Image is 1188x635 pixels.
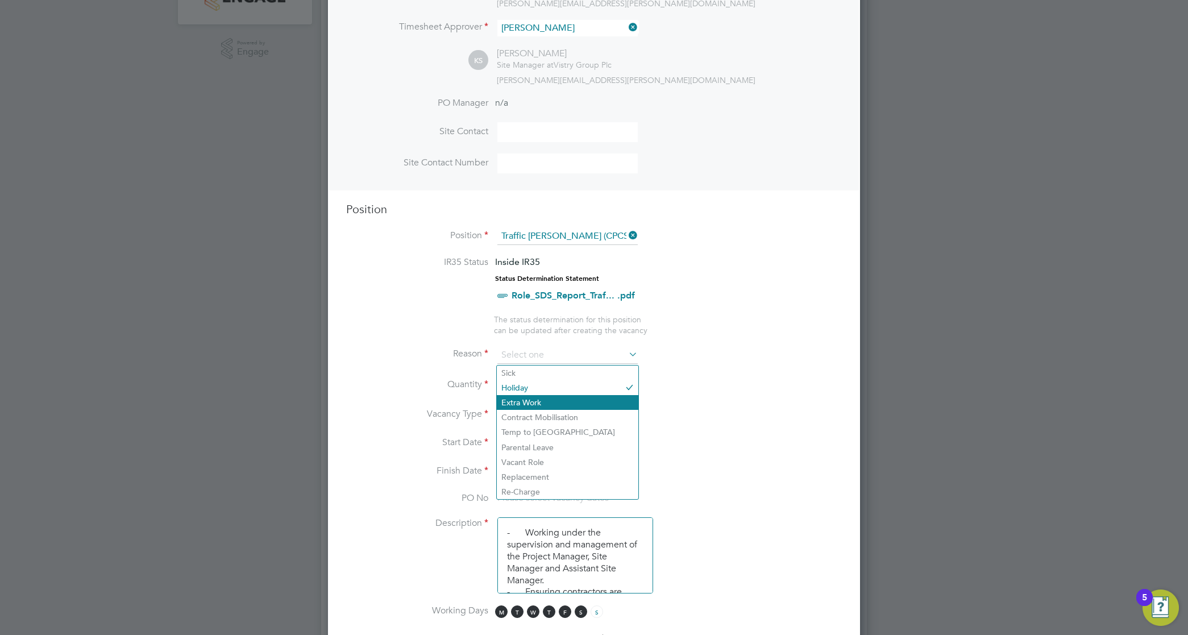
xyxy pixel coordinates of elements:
[495,256,540,267] span: Inside IR35
[497,440,638,455] li: Parental Leave
[497,410,638,425] li: Contract Mobilisation
[497,228,638,245] input: Search for...
[346,517,488,529] label: Description
[346,157,488,169] label: Site Contact Number
[494,314,647,335] span: The status determination for this position can be updated after creating the vacancy
[346,126,488,138] label: Site Contact
[497,470,638,484] li: Replacement
[497,347,638,364] input: Select one
[497,425,638,439] li: Temp to [GEOGRAPHIC_DATA]
[497,395,638,410] li: Extra Work
[591,605,603,618] span: S
[346,230,488,242] label: Position
[346,21,488,33] label: Timesheet Approver
[346,202,842,217] h3: Position
[1142,597,1147,612] div: 5
[346,605,488,617] label: Working Days
[497,455,638,470] li: Vacant Role
[497,60,554,70] span: Site Manager at
[497,20,638,36] input: Search for...
[468,51,488,70] span: KS
[497,60,612,70] div: Vistry Group Plc
[527,605,539,618] span: W
[497,484,638,499] li: Re-Charge
[346,256,488,268] label: IR35 Status
[543,605,555,618] span: T
[346,379,488,391] label: Quantity
[575,605,587,618] span: S
[497,75,755,85] span: [PERSON_NAME][EMAIL_ADDRESS][PERSON_NAME][DOMAIN_NAME]
[346,465,488,477] label: Finish Date
[346,408,488,420] label: Vacancy Type
[495,275,599,283] strong: Status Determination Statement
[512,290,635,301] a: Role_SDS_Report_Traf... .pdf
[559,605,571,618] span: F
[497,366,638,380] li: Sick
[495,605,508,618] span: M
[346,437,488,449] label: Start Date
[346,97,488,109] label: PO Manager
[497,492,609,504] span: Please select vacancy dates
[346,492,488,504] label: PO No
[497,380,638,395] li: Holiday
[495,97,508,109] span: n/a
[1143,590,1179,626] button: Open Resource Center, 5 new notifications
[346,348,488,360] label: Reason
[497,48,612,60] div: [PERSON_NAME]
[511,605,524,618] span: T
